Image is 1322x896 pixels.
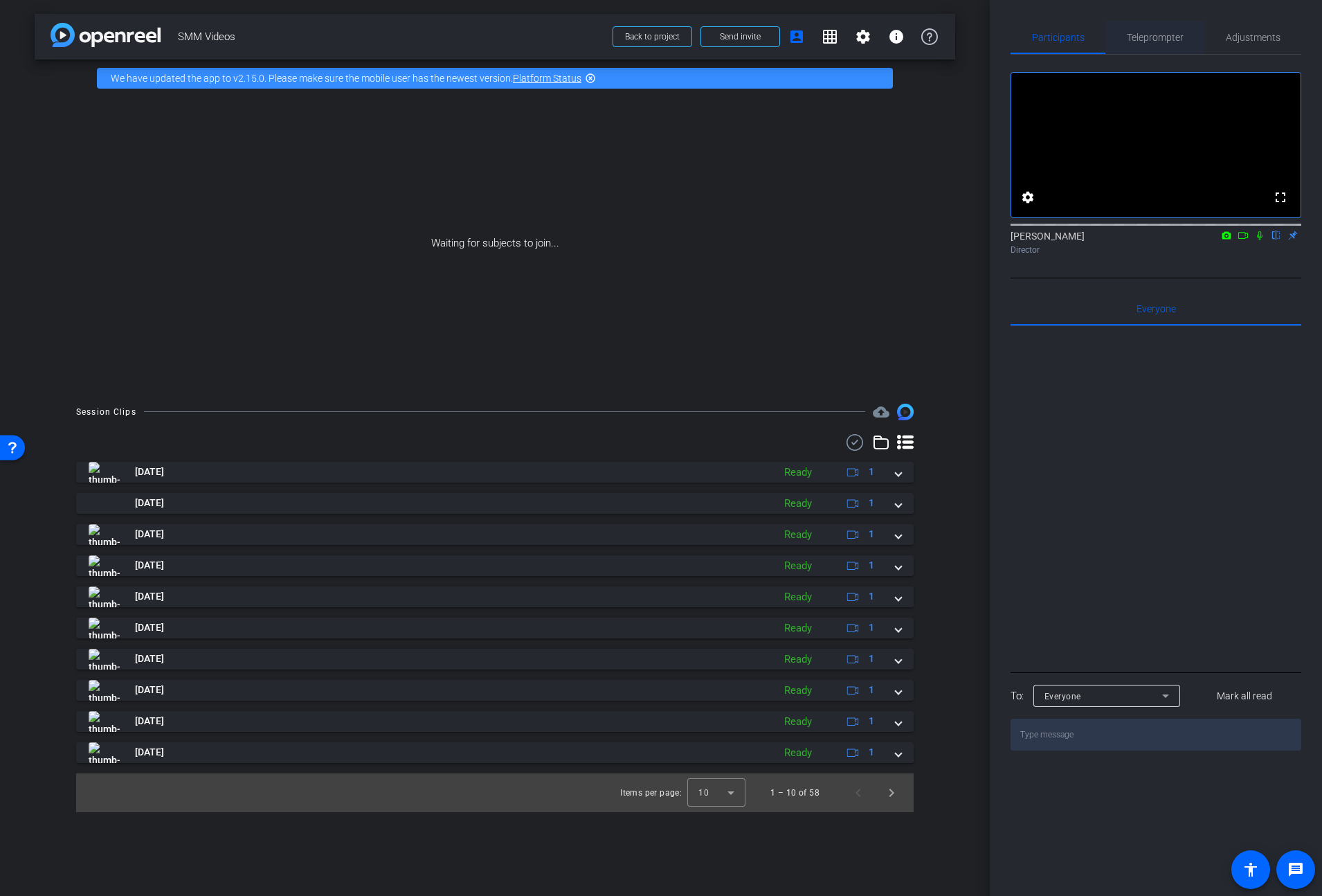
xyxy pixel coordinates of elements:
mat-expansion-panel-header: thumb-nail[DATE]Ready1 [76,649,914,670]
div: [PERSON_NAME] [1011,229,1301,256]
div: Ready [777,465,819,481]
div: To: [1011,688,1024,704]
span: [DATE] [135,527,164,541]
img: thumb-nail [89,462,120,483]
span: [DATE] [135,589,164,604]
mat-icon: cloud_upload [873,404,889,420]
span: [DATE] [135,652,164,666]
mat-expansion-panel-header: thumb-nail[DATE]Ready1 [76,493,914,514]
span: Everyone [1137,304,1176,314]
div: Director [1011,244,1301,256]
mat-icon: grid_on [822,28,838,45]
mat-icon: fullscreen [1272,189,1289,206]
img: thumb-nail [89,742,120,763]
mat-expansion-panel-header: thumb-nail[DATE]Ready1 [76,711,914,732]
span: Adjustments [1226,33,1280,42]
mat-expansion-panel-header: thumb-nail[DATE]Ready1 [76,618,914,638]
span: 1 [869,527,874,541]
mat-expansion-panel-header: thumb-nail[DATE]Ready1 [76,462,914,483]
span: [DATE] [135,496,164,510]
button: Previous page [842,776,875,809]
span: Back to project [625,32,680,42]
img: thumb-nail [89,618,120,638]
mat-expansion-panel-header: thumb-nail[DATE]Ready1 [76,586,914,607]
img: thumb-nail [89,524,120,545]
mat-icon: message [1287,861,1304,878]
button: Send invite [700,26,780,47]
span: Mark all read [1217,689,1272,704]
mat-expansion-panel-header: thumb-nail[DATE]Ready1 [76,742,914,763]
div: Ready [777,683,819,699]
div: Ready [777,589,819,605]
span: 1 [869,558,874,573]
div: Ready [777,652,819,667]
div: Ready [777,714,819,730]
button: Back to project [613,26,692,47]
button: Mark all read [1188,683,1302,708]
div: 1 – 10 of 58 [770,786,820,800]
span: 1 [869,589,874,604]
img: thumb-nail [89,555,120,576]
mat-icon: flip [1268,229,1285,241]
mat-icon: settings [855,28,871,45]
span: [DATE] [135,683,164,697]
a: Platform Status [513,73,581,84]
span: Teleprompter [1127,33,1184,42]
span: 1 [869,496,874,510]
mat-icon: highlight_off [585,73,596,84]
img: thumb-nail [89,586,120,607]
div: Ready [777,745,819,761]
div: Ready [777,558,819,574]
span: [DATE] [135,620,164,635]
span: 1 [869,745,874,760]
mat-icon: account_box [788,28,805,45]
span: 1 [869,683,874,697]
span: [DATE] [135,465,164,479]
span: 1 [869,465,874,479]
button: Next page [875,776,908,809]
div: Session Clips [76,405,136,419]
img: thumb-nail [89,680,120,701]
span: Destinations for your clips [873,404,889,420]
span: Participants [1032,33,1085,42]
span: 1 [869,652,874,666]
span: 1 [869,620,874,635]
mat-icon: accessibility [1242,861,1259,878]
mat-icon: info [888,28,905,45]
mat-expansion-panel-header: thumb-nail[DATE]Ready1 [76,555,914,576]
span: [DATE] [135,714,164,728]
img: app-logo [51,23,161,47]
div: We have updated the app to v2.15.0. Please make sure the mobile user has the newest version. [97,68,893,89]
span: [DATE] [135,558,164,573]
span: SMM Videos [178,23,604,51]
img: thumb-nail [89,493,120,514]
span: [DATE] [135,745,164,760]
span: 1 [869,714,874,728]
img: thumb-nail [89,649,120,670]
div: Ready [777,527,819,543]
div: Waiting for subjects to join... [35,97,955,390]
mat-expansion-panel-header: thumb-nail[DATE]Ready1 [76,524,914,545]
mat-expansion-panel-header: thumb-nail[DATE]Ready1 [76,680,914,701]
span: Everyone [1044,692,1081,701]
div: Ready [777,496,819,512]
img: thumb-nail [89,711,120,732]
span: Send invite [720,31,761,42]
div: Items per page: [620,786,682,800]
img: Session clips [897,404,914,420]
mat-icon: settings [1020,189,1036,206]
div: Ready [777,620,819,636]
